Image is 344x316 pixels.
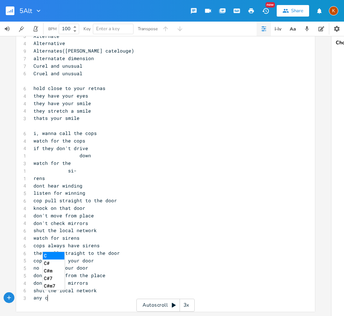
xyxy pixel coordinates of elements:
[258,4,273,17] button: New
[33,265,88,271] span: no cop at your door
[43,267,64,275] li: C#m
[83,27,91,31] div: Key
[33,55,94,62] span: alternatate dimension
[138,27,158,31] div: Transpose
[33,175,45,181] span: rens
[33,108,91,114] span: they stretch a smile
[43,259,64,267] li: C#
[33,280,88,286] span: don't check mirrors
[33,160,71,166] span: watch for the
[43,252,64,259] li: C
[19,8,32,14] span: 5Alt
[33,235,80,241] span: watch for sirens
[33,85,105,91] span: hold close to your retnas
[33,145,88,152] span: if they don't drive
[33,272,105,279] span: don't move from the place
[291,8,303,14] div: Share
[33,63,82,69] span: Curel and unusual
[33,100,91,107] span: they have your smile
[33,92,88,99] span: they have your eyes
[33,70,82,77] span: Cruel and unusual
[266,2,275,8] div: New
[329,3,338,19] button: K
[33,40,65,46] span: Alternative
[180,299,193,312] div: 3x
[33,130,97,136] span: i, wanna call the cops
[33,242,100,249] span: cops always have sirens
[33,190,85,196] span: listen for winning
[33,205,85,211] span: knock on that door
[33,212,94,219] span: don't move from place
[33,250,120,256] span: they pull straight to the door
[43,282,64,290] li: C#m7
[48,27,56,31] div: BPM
[33,152,91,159] span: down
[33,220,88,226] span: don't check mirrors
[33,137,85,144] span: watch for the cops
[96,26,120,32] span: Enter a key
[33,115,80,121] span: thats your smile
[33,197,117,204] span: cop pull straight to the door
[33,257,94,264] span: cops not at your door
[33,167,77,174] span: si-
[43,275,64,282] li: C#7
[33,287,97,294] span: shut the local network
[329,6,338,15] div: Kat
[33,182,82,189] span: dont hear winding
[33,48,134,54] span: Alternates([PERSON_NAME] catelouge)
[277,5,309,17] button: Share
[33,294,48,301] span: any c
[33,227,97,234] span: shut the local network
[33,33,59,39] span: Alternate
[136,299,195,312] div: Autoscroll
